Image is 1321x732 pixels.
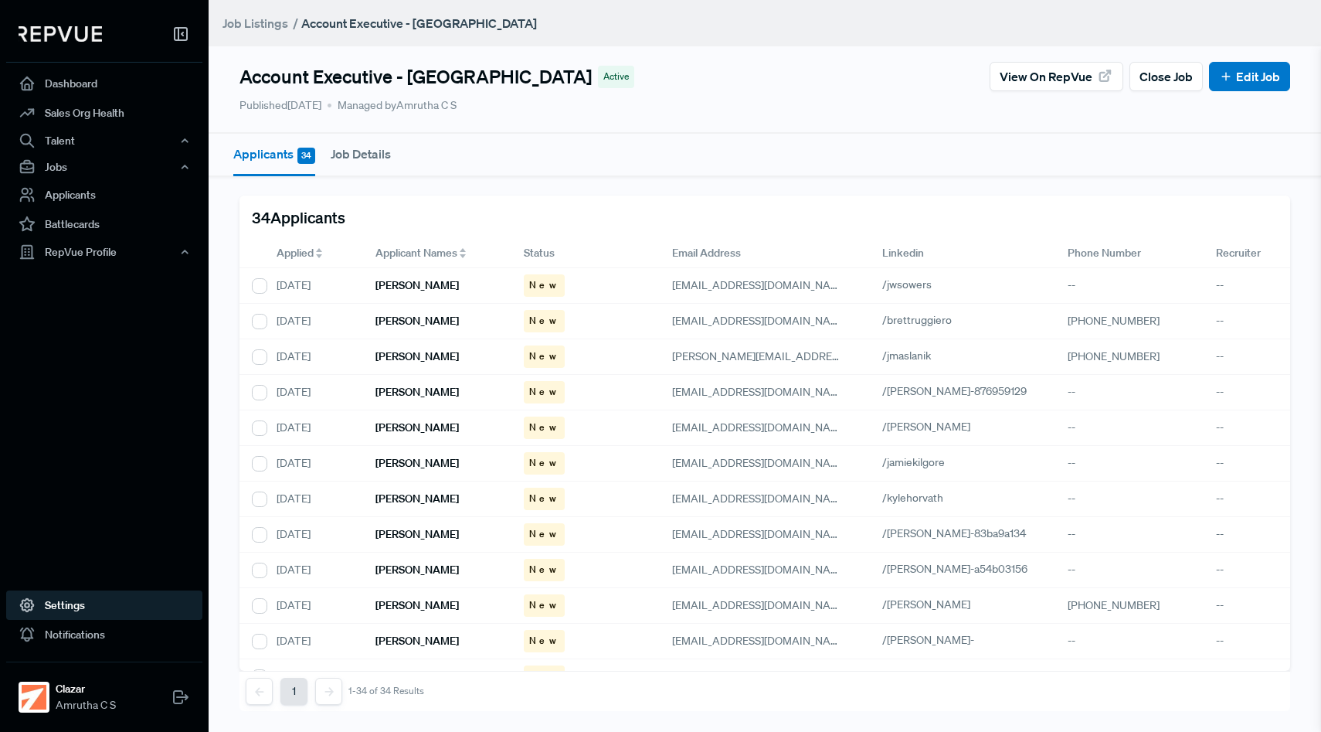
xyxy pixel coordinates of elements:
[672,349,932,363] span: [PERSON_NAME][EMAIL_ADDRESS][DOMAIN_NAME]
[882,598,988,611] a: /[PERSON_NAME]
[882,420,970,434] span: /[PERSON_NAME]
[529,492,559,506] span: New
[246,678,273,705] button: Previous
[882,598,970,611] span: /[PERSON_NAME]
[375,563,459,577] h6: [PERSON_NAME]
[882,313,952,327] span: /brettruggiero
[529,634,559,648] span: New
[882,313,970,327] a: /brettruggiero
[529,278,559,292] span: New
[264,659,363,695] div: [DATE]
[6,154,202,180] button: Jobs
[672,669,849,683] span: [EMAIL_ADDRESS][DOMAIN_NAME]
[990,62,1123,91] button: View on RepVue
[882,245,924,261] span: Linkedin
[22,685,46,710] img: Clazar
[672,598,849,612] span: [EMAIL_ADDRESS][DOMAIN_NAME]
[882,455,963,469] a: /jamiekilgore
[603,70,629,83] span: Active
[1055,375,1204,410] div: --
[375,635,459,648] h6: [PERSON_NAME]
[882,491,961,505] a: /kylehorvath
[1055,268,1204,304] div: --
[1055,410,1204,446] div: --
[375,315,459,328] h6: [PERSON_NAME]
[264,304,363,339] div: [DATE]
[6,209,202,239] a: Battlecards
[252,208,345,226] h5: 34 Applicants
[277,245,314,261] span: Applied
[375,386,459,399] h6: [PERSON_NAME]
[1068,245,1141,261] span: Phone Number
[1055,553,1204,588] div: --
[672,527,849,541] span: [EMAIL_ADDRESS][DOMAIN_NAME]
[264,375,363,410] div: [DATE]
[1129,62,1203,91] button: Close Job
[882,669,1044,683] a: /[PERSON_NAME]-756336124
[1055,624,1204,659] div: --
[882,669,1026,683] span: /[PERSON_NAME]-756336124
[6,620,202,649] a: Notifications
[1055,482,1204,517] div: --
[239,97,321,114] p: Published [DATE]
[264,446,363,482] div: [DATE]
[264,482,363,517] div: [DATE]
[331,134,391,174] button: Job Details
[375,350,459,363] h6: [PERSON_NAME]
[529,420,559,434] span: New
[882,562,1045,576] a: /[PERSON_NAME]-a54b03156
[375,421,459,434] h6: [PERSON_NAME]
[375,245,457,261] span: Applicant Names
[233,134,315,176] button: Applicants
[1000,67,1092,86] span: View on RepVue
[529,598,559,612] span: New
[264,517,363,553] div: [DATE]
[882,349,931,363] span: /jmaslanik
[301,15,537,31] strong: Account Executive - [GEOGRAPHIC_DATA]
[882,455,945,469] span: /jamiekilgore
[882,633,974,647] span: /[PERSON_NAME]-
[19,26,102,42] img: RepVue
[297,148,315,164] span: 34
[672,456,849,470] span: [EMAIL_ADDRESS][DOMAIN_NAME]
[529,527,559,541] span: New
[524,245,555,261] span: Status
[264,410,363,446] div: [DATE]
[882,349,949,363] a: /jmaslanik
[529,314,559,328] span: New
[264,553,363,588] div: [DATE]
[6,180,202,209] a: Applicants
[529,456,559,470] span: New
[529,563,559,577] span: New
[375,670,459,683] h6: [PERSON_NAME]
[375,492,459,506] h6: [PERSON_NAME]
[672,563,849,577] span: [EMAIL_ADDRESS][DOMAIN_NAME]
[56,681,116,697] strong: Clazar
[672,385,849,399] span: [EMAIL_ADDRESS][DOMAIN_NAME]
[672,245,741,261] span: Email Address
[264,624,363,659] div: [DATE]
[1209,62,1290,91] button: Edit Job
[1055,588,1204,624] div: [PHONE_NUMBER]
[529,385,559,399] span: New
[882,633,992,647] a: /[PERSON_NAME]-
[264,588,363,624] div: [DATE]
[6,69,202,98] a: Dashboard
[6,128,202,154] div: Talent
[672,278,849,292] span: [EMAIL_ADDRESS][DOMAIN_NAME]
[1219,67,1280,86] a: Edit Job
[6,239,202,265] button: RepVue Profile
[882,526,1044,540] a: /[PERSON_NAME]-83ba9a134
[882,491,943,505] span: /kylehorvath
[264,339,363,375] div: [DATE]
[56,697,116,713] span: Amrutha C S
[375,528,459,541] h6: [PERSON_NAME]
[529,349,559,363] span: New
[239,66,592,88] h4: Account Executive - [GEOGRAPHIC_DATA]
[672,420,849,434] span: [EMAIL_ADDRESS][DOMAIN_NAME]
[1055,339,1204,375] div: [PHONE_NUMBER]
[882,384,1044,398] a: /[PERSON_NAME]-876959129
